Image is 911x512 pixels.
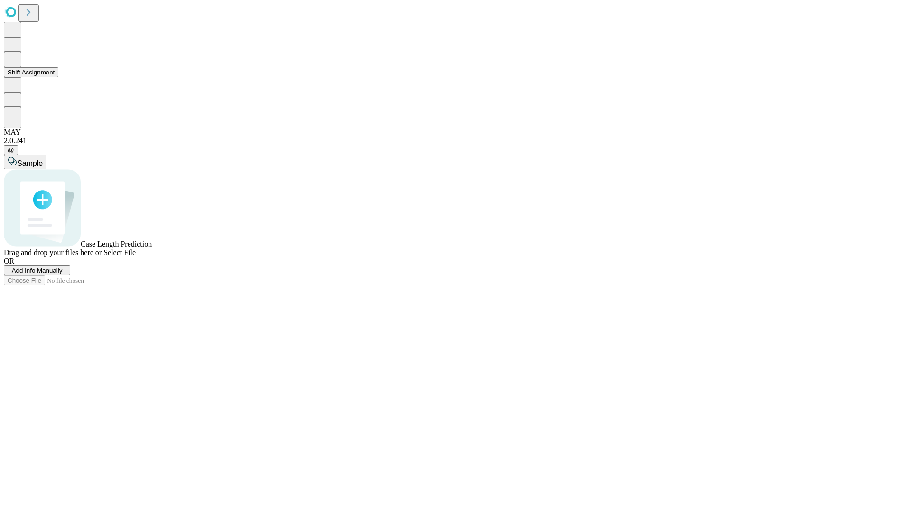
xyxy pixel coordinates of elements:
[8,146,14,154] span: @
[4,265,70,275] button: Add Info Manually
[12,267,63,274] span: Add Info Manually
[4,145,18,155] button: @
[81,240,152,248] span: Case Length Prediction
[17,159,43,167] span: Sample
[4,67,58,77] button: Shift Assignment
[4,257,14,265] span: OR
[4,155,46,169] button: Sample
[4,248,102,256] span: Drag and drop your files here or
[103,248,136,256] span: Select File
[4,137,907,145] div: 2.0.241
[4,128,907,137] div: MAY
